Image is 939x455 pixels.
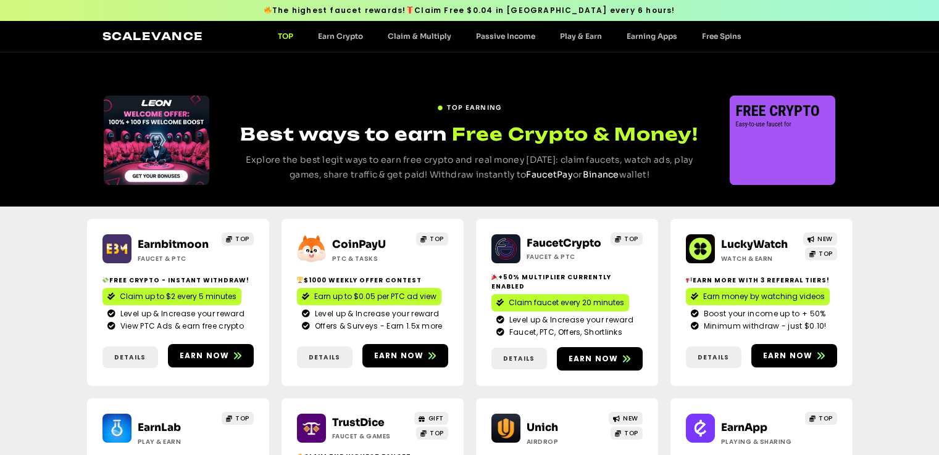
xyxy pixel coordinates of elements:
span: TOP [430,428,444,438]
a: Details [491,348,547,369]
span: Level up & Increase your reward [506,314,633,326]
span: Free Crypto & Money! [452,122,698,146]
a: NEW [803,232,837,245]
a: Play & Earn [548,31,614,41]
span: Level up & Increase your reward [117,308,244,319]
span: Earn up to $0.05 per PTC ad view [314,291,436,302]
span: Earn money by watching videos [703,291,825,302]
h2: Faucet & PTC [138,254,215,263]
span: TOP [235,414,249,423]
a: Scalevance [102,30,204,43]
span: Claim faucet every 20 minutes [509,297,624,308]
img: 🎉 [491,274,498,280]
span: GIFT [428,414,444,423]
a: TOP [222,412,254,425]
h2: Watch & Earn [721,254,798,263]
a: TOP [611,427,643,440]
span: Earn now [374,350,424,361]
a: EarnLab [138,421,181,434]
h2: Airdrop [527,437,604,446]
span: TOP [819,249,833,258]
span: TOP [624,234,638,244]
a: TOP [416,427,448,440]
div: Slides [730,96,835,185]
a: GIFT [414,412,448,425]
span: Details [309,353,340,362]
a: Earn money by watching videos [686,288,830,305]
span: Level up & Increase your reward [312,308,439,319]
span: Earn now [569,353,619,364]
span: Earn now [180,350,230,361]
span: NEW [623,414,638,423]
a: Claim up to $2 every 5 minutes [102,288,241,305]
a: Earn Crypto [306,31,375,41]
a: TOP [805,412,837,425]
a: Binance [583,169,619,180]
span: Minimum withdraw - just $0.10! [701,321,827,332]
span: Details [114,353,146,362]
a: Earn now [168,344,254,367]
p: Explore the best legit ways to earn free crypto and real money [DATE]: claim faucets, watch ads, ... [232,153,707,182]
a: CoinPayU [332,238,386,251]
span: Boost your income up to + 50% [701,308,826,319]
a: FaucetCrypto [527,237,601,250]
img: 🔥 [264,6,272,14]
a: NEW [609,412,643,425]
span: Faucet, PTC, Offers, Shortlinks [506,327,622,338]
span: TOP [235,234,249,244]
a: TOP [222,232,254,245]
a: TOP [805,247,837,260]
div: 1 / 3 [730,96,835,185]
a: Details [686,346,741,368]
a: Earning Apps [614,31,690,41]
span: The highest faucet rewards! Claim Free $0.04 in [GEOGRAPHIC_DATA] every 6 hours! [264,5,675,16]
h2: Earn more with 3 referral Tiers! [686,276,837,285]
a: Earn up to $0.05 per PTC ad view [297,288,441,305]
h2: Faucet & PTC [527,252,604,261]
div: Slides [104,96,209,185]
a: TOP [265,31,306,41]
a: Free Spins [690,31,754,41]
h2: $1000 Weekly Offer contest [297,276,448,285]
h2: +50% Multiplier currently enabled [491,273,643,291]
a: Details [102,346,158,368]
span: TOP [624,428,638,438]
img: 📢 [686,277,692,283]
h2: Playing & Sharing [721,437,798,446]
h2: Faucet & Games [332,432,409,441]
a: EarnApp [721,421,767,434]
a: TOP EARNING [437,98,501,112]
a: Earn now [751,344,837,367]
span: Claim up to $2 every 5 minutes [120,291,236,302]
span: Earn now [763,350,813,361]
span: View PTC Ads & earn free crypto [117,321,244,332]
h2: Play & Earn [138,437,215,446]
span: Details [698,353,729,362]
a: TrustDice [332,416,385,429]
a: Claim & Multiply [375,31,464,41]
a: TOP [416,232,448,245]
a: Unich [527,421,558,434]
nav: Menu [265,31,754,41]
img: 🏆 [297,277,303,283]
span: Details [503,354,535,363]
span: NEW [817,234,833,244]
span: TOP [819,414,833,423]
h2: Free crypto - Instant withdraw! [102,276,254,285]
a: Passive Income [464,31,548,41]
h2: ptc & Tasks [332,254,409,263]
span: TOP EARNING [447,103,501,112]
a: Earn now [557,347,643,371]
a: TOP [611,232,643,245]
span: TOP [430,234,444,244]
a: Claim faucet every 20 minutes [491,294,629,311]
a: Details [297,346,353,368]
img: 💸 [102,277,109,283]
a: LuckyWatch [721,238,788,251]
span: Best ways to earn [240,123,447,145]
a: Earn now [362,344,448,367]
img: 🎁 [406,6,414,14]
a: FaucetPay [526,169,573,180]
a: Earnbitmoon [138,238,209,251]
span: Offers & Surveys - Earn 1.5x more [312,321,443,332]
